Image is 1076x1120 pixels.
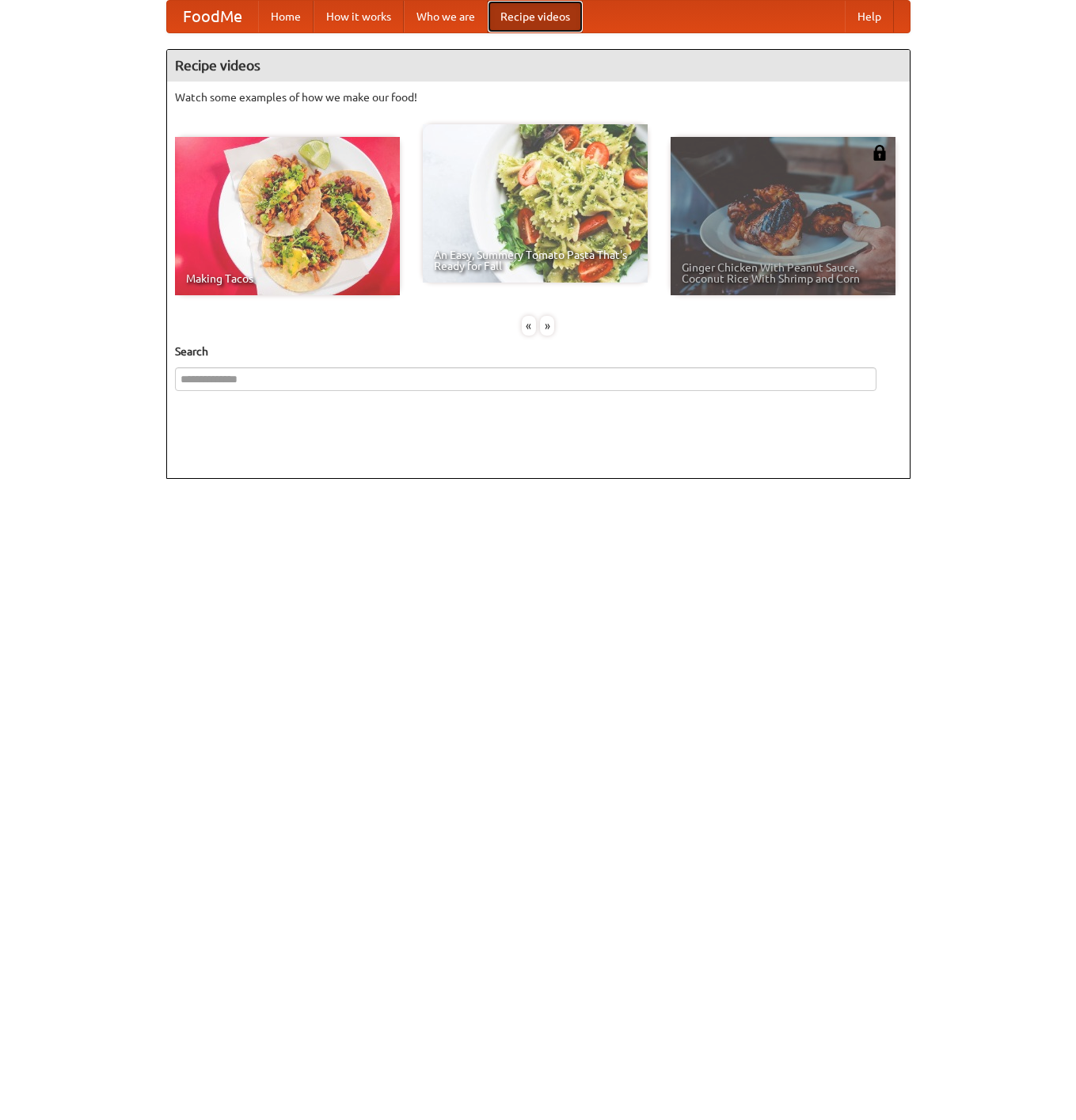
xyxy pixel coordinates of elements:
h5: Search [175,344,902,359]
span: Making Tacos [186,273,389,284]
span: An Easy, Summery Tomato Pasta That's Ready for Fall [434,249,637,271]
a: Who we are [404,1,488,32]
div: « [522,316,536,336]
a: Recipe videos [488,1,583,32]
div: » [540,316,554,336]
a: Help [845,1,894,32]
a: An Easy, Summery Tomato Pasta That's Ready for Fall [423,124,648,283]
a: FoodMe [167,1,258,32]
h4: Recipe videos [167,50,910,82]
img: 483408.png [872,145,888,161]
a: Home [258,1,314,32]
p: Watch some examples of how we make our food! [175,89,902,105]
a: Making Tacos [175,137,400,295]
a: How it works [314,1,404,32]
